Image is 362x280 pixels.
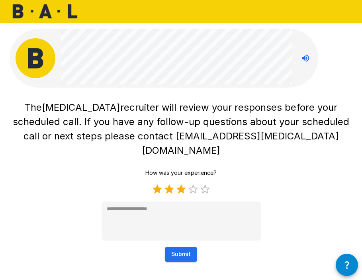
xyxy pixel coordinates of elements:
span: [MEDICAL_DATA] [42,102,120,113]
span: recruiter will review your responses before your scheduled call. If you have any follow-up questi... [13,102,352,156]
img: bal_avatar.png [16,38,55,78]
p: How was your experience? [145,169,217,177]
button: Submit [165,247,197,262]
button: Stop reading questions aloud [297,50,313,66]
span: The [25,102,42,113]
